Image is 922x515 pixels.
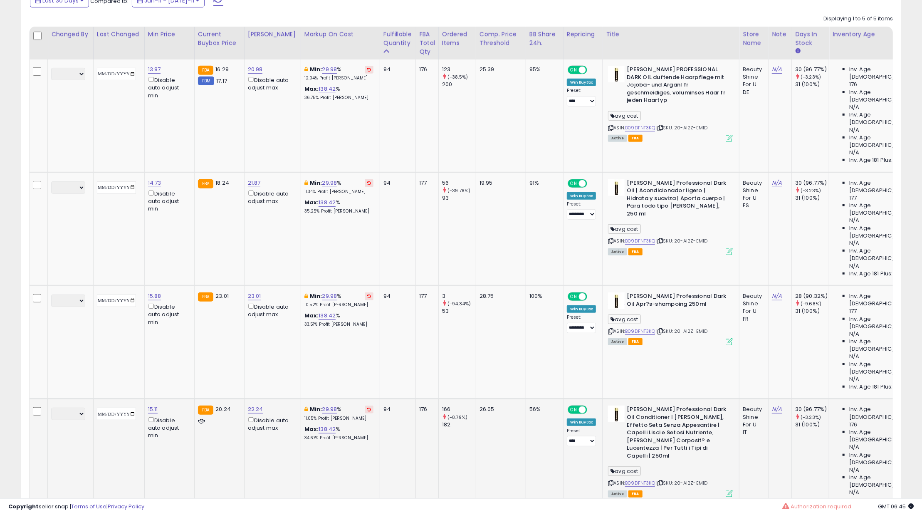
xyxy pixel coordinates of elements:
div: 28 (90.32%) [795,292,829,300]
span: FBA [628,338,643,345]
small: FBA [198,179,213,188]
span: All listings currently available for purchase on Amazon [608,490,627,498]
span: ON [569,180,579,187]
a: Privacy Policy [108,503,144,510]
a: 14.73 [148,179,161,187]
div: FBA Total Qty [419,30,435,56]
p: 35.25% Profit [PERSON_NAME] [304,208,373,214]
th: CSV column name: cust_attr_2_Changed by [48,27,94,59]
small: (-3.23%) [801,187,821,194]
div: 56% [529,406,557,413]
span: avg cost [608,314,640,324]
span: N/A [849,376,859,383]
b: Max: [304,198,319,206]
a: N/A [772,65,782,74]
a: N/A [772,405,782,413]
span: avg cost [608,466,640,476]
span: ON [569,67,579,74]
img: 31F8bgx6DZL._SL40_.jpg [608,292,625,309]
p: 11.34% Profit [PERSON_NAME] [304,189,373,195]
div: 26.05 [480,406,519,413]
div: Disable auto adjust min [148,189,188,213]
div: Win BuyBox [567,79,596,86]
b: Min: [310,405,322,413]
span: 23.01 [215,292,229,300]
a: N/A [772,292,782,300]
div: Beauty Shine For U FR [743,292,762,323]
span: avg cost [608,111,640,121]
div: % [304,85,373,101]
span: All listings currently available for purchase on Amazon [608,338,627,345]
a: Terms of Use [71,503,106,510]
p: 34.67% Profit [PERSON_NAME] [304,435,373,441]
span: OFF [586,293,599,300]
a: 29.98 [322,292,337,300]
span: N/A [849,489,859,496]
a: 138.42 [319,85,336,93]
small: FBA [198,292,213,302]
b: Min: [310,65,322,73]
span: 16.29 [215,65,229,73]
b: Min: [310,292,322,300]
div: Win BuyBox [567,305,596,313]
div: 177 [419,292,432,300]
span: FBA [628,135,643,142]
div: % [304,199,373,214]
span: 18.24 [215,179,229,187]
div: % [304,406,373,421]
span: 20.24 [215,405,231,413]
div: 30 (96.77%) [795,66,829,73]
div: ASIN: [608,66,733,141]
span: 177 [849,307,857,315]
span: ON [569,406,579,413]
span: 176 [849,421,857,428]
div: Min Price [148,30,191,39]
div: % [304,66,373,81]
div: % [304,426,373,441]
div: 94 [383,179,409,187]
div: 166 [442,406,476,413]
a: 29.98 [322,405,337,413]
a: 29.98 [322,65,337,74]
p: 36.75% Profit [PERSON_NAME] [304,95,373,101]
span: N/A [849,262,859,270]
div: Comp. Price Threshold [480,30,522,47]
div: 176 [419,406,432,413]
a: 15.88 [148,292,161,300]
a: 20.98 [248,65,263,74]
span: FBA [628,248,643,255]
span: N/A [849,149,859,156]
div: Disable auto adjust min [148,75,188,99]
div: Preset: [567,314,596,333]
span: Inv. Age 181 Plus: [849,270,893,277]
div: Store Name [743,30,765,47]
a: 138.42 [319,425,336,433]
a: 21.87 [248,179,261,187]
a: N/A [772,179,782,187]
strong: Copyright [8,503,39,510]
span: OFF [586,180,599,187]
div: 31 (100%) [795,194,829,202]
small: (-38.5%) [447,74,468,80]
b: Max: [304,425,319,433]
p: 10.52% Profit [PERSON_NAME] [304,302,373,308]
div: 95% [529,66,557,73]
div: 31 (100%) [795,307,829,315]
div: ASIN: [608,292,733,344]
div: Disable auto adjust max [248,189,294,205]
div: 25.39 [480,66,519,73]
div: 19.95 [480,179,519,187]
div: 31 (100%) [795,81,829,88]
div: % [304,292,373,308]
img: 31F8bgx6DZL._SL40_.jpg [608,406,625,422]
small: Days In Stock. [795,47,800,55]
a: B09DFNT3KQ [625,238,655,245]
div: % [304,312,373,327]
div: 182 [442,421,476,428]
a: B09DFNT3KQ [625,124,655,131]
span: N/A [849,240,859,247]
div: 91% [529,179,557,187]
p: 11.05% Profit [PERSON_NAME] [304,416,373,421]
div: % [304,179,373,195]
small: FBA [198,406,213,415]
